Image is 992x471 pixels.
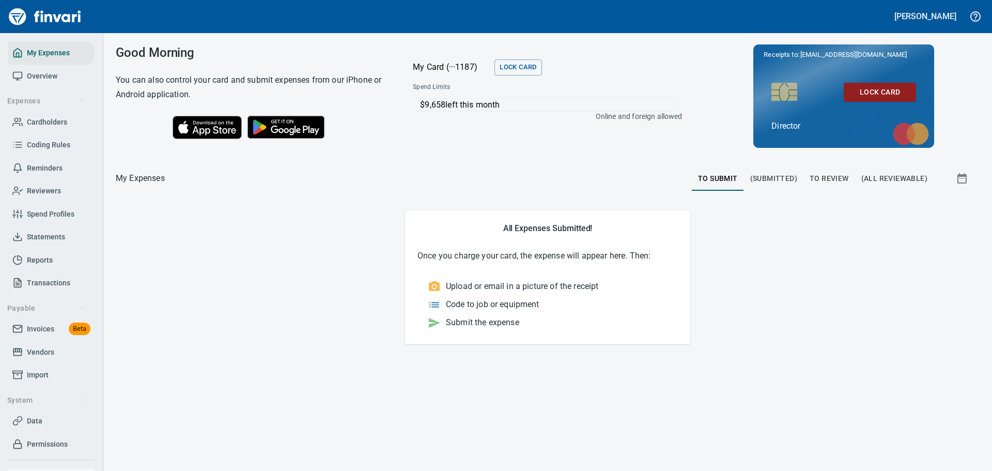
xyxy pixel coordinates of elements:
span: Vendors [27,346,54,359]
img: Download on the App Store [173,116,242,139]
span: Cardholders [27,116,67,129]
h5: All Expenses Submitted! [417,223,678,234]
a: Data [8,409,95,433]
span: My Expenses [27,47,70,59]
span: (All Reviewable) [861,172,927,185]
p: Online and foreign allowed [405,111,682,121]
span: Import [27,369,49,382]
span: Transactions [27,277,70,290]
nav: breadcrumb [116,172,165,185]
a: Vendors [8,341,95,364]
span: [EMAIL_ADDRESS][DOMAIN_NAME] [799,50,908,59]
img: mastercard.svg [888,117,934,150]
span: (Submitted) [750,172,797,185]
button: Lock Card [494,59,541,75]
img: Finvari [6,4,84,29]
a: Permissions [8,433,95,456]
span: Reminders [27,162,63,175]
button: Show transactions within a particular date range [947,166,980,191]
p: My Card (···1187) [413,61,490,73]
p: $9,658 left this month [420,99,678,111]
a: Coding Rules [8,133,95,157]
span: Reports [27,254,53,267]
a: Reviewers [8,179,95,203]
a: Overview [8,65,95,88]
span: System [7,394,85,407]
p: Director [771,120,916,132]
a: Import [8,363,95,387]
span: Expenses [7,95,85,108]
button: System [3,391,89,410]
a: Reminders [8,157,95,180]
span: Spend Limits [413,82,565,93]
a: Transactions [8,271,95,295]
span: Spend Profiles [27,208,74,221]
a: Cardholders [8,111,95,134]
p: Code to job or equipment [446,298,539,311]
h5: [PERSON_NAME] [894,11,956,22]
a: Reports [8,249,95,272]
button: Lock Card [844,83,916,102]
span: Lock Card [852,86,908,99]
h3: Good Morning [116,45,387,60]
h6: You can also control your card and submit expenses from our iPhone or Android application. [116,73,387,102]
button: Payable [3,299,89,318]
button: [PERSON_NAME] [892,8,959,24]
span: To Review [810,172,849,185]
span: To Submit [698,172,738,185]
a: Spend Profiles [8,203,95,226]
a: Statements [8,225,95,249]
span: Data [27,415,42,428]
p: My Expenses [116,172,165,185]
span: Payable [7,302,85,315]
button: Expenses [3,92,89,111]
p: Receipts to: [764,50,924,60]
a: My Expenses [8,41,95,65]
p: Upload or email in a picture of the receipt [446,280,598,293]
span: Reviewers [27,185,61,197]
span: Invoices [27,323,54,336]
span: Overview [27,70,57,83]
span: Lock Card [500,62,536,73]
a: InvoicesBeta [8,317,95,341]
img: Get it on Google Play [242,110,331,144]
span: Statements [27,231,65,244]
p: Once you charge your card, the expense will appear here. Then: [417,250,678,262]
span: Permissions [27,438,68,451]
p: Submit the expense [446,316,519,329]
span: Coding Rules [27,139,70,151]
span: Beta [69,323,90,335]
